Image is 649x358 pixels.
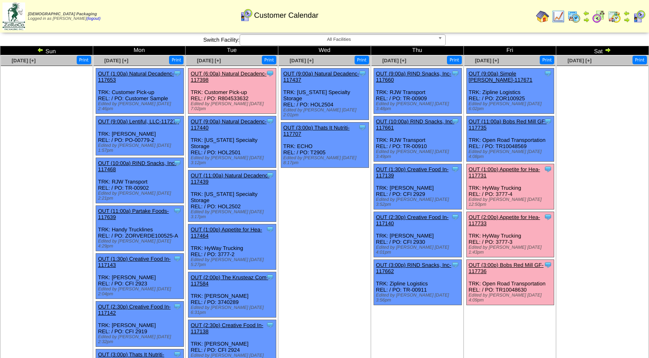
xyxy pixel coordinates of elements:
[544,261,552,269] img: Tooltip
[623,10,630,16] img: arrowleft.gif
[173,69,181,78] img: Tooltip
[289,58,313,64] a: [DATE] [+]
[173,159,181,167] img: Tooltip
[451,261,459,269] img: Tooltip
[374,68,461,114] div: TRK: RJW Transport REL: / PO: TR-00909
[37,47,44,53] img: arrowleft.gif
[188,272,276,318] div: TRK: [PERSON_NAME] REL: / PO: 3740289
[371,46,463,55] td: Thu
[188,68,276,114] div: TRK: Customer Pick-up REL: / PO: R804533632
[376,262,451,274] a: OUT (3:00p) RIND Snacks, Inc-117662
[190,210,276,219] div: Edited by [PERSON_NAME] [DATE] 3:17pm
[623,16,630,23] img: arrowright.gif
[536,10,549,23] img: home.gif
[98,71,174,83] a: OUT (1:00a) Natural Decadenc-117653
[197,58,221,64] a: [DATE] [+]
[376,71,451,83] a: OUT (9:00a) RIND Snacks, Inc-117660
[96,301,183,347] div: TRK: [PERSON_NAME] REL: / PO: CFI 2919
[469,197,554,207] div: Edited by [PERSON_NAME] [DATE] 12:50pm
[98,304,171,316] a: OUT (2:30p) Creative Food In-117142
[188,170,276,222] div: TRK: [US_STATE] Specialty Storage REL: / PO: HOL2502
[469,101,554,111] div: Edited by [PERSON_NAME] [DATE] 6:02pm
[2,2,25,30] img: zoroco-logo-small.webp
[556,46,649,55] td: Sat
[463,46,556,55] td: Fri
[382,58,406,64] a: [DATE] [+]
[87,16,101,21] a: (logout)
[12,58,35,64] a: [DATE] [+]
[28,12,97,16] span: [DEMOGRAPHIC_DATA] Packaging
[173,207,181,215] img: Tooltip
[98,160,176,172] a: OUT (10:00a) RIND Snacks, Inc-117468
[469,262,544,274] a: OUT (3:00p) Bobs Red Mill GF-117736
[98,143,183,153] div: Edited by [PERSON_NAME] [DATE] 1:57pm
[96,68,183,114] div: TRK: Customer Pick-up REL: / PO: Customer Sample
[188,224,276,270] div: TRK: HyWay Trucking REL: / PO: 3777-2
[358,69,367,78] img: Tooltip
[283,125,350,137] a: OUT (3:00p) Thats It Nutriti-117707
[376,101,461,111] div: Edited by [PERSON_NAME] [DATE] 3:48pm
[98,208,169,220] a: OUT (11:00a) Partake Foods-117639
[466,68,554,114] div: TRK: Zipline Logistics REL: / PO: ZOR100925
[469,166,540,179] a: OUT (1:00p) Appetite for Hea-117731
[190,274,268,287] a: OUT (2:00p) The Krusteaz Com-117584
[583,16,590,23] img: arrowright.gif
[466,260,554,305] div: TRK: Open Road Transportation REL: / PO: TR10048630
[374,164,461,210] div: TRK: [PERSON_NAME] REL: / PO: CFI 2929
[475,58,499,64] a: [DATE] [+]
[568,58,592,64] a: [DATE] [+]
[376,166,449,179] a: OUT (1:30p) Creative Food In-117139
[358,123,367,132] img: Tooltip
[98,334,183,344] div: Edited by [PERSON_NAME] [DATE] 2:32pm
[98,101,183,111] div: Edited by [PERSON_NAME] [DATE] 2:46pm
[283,71,359,83] a: OUT (9:00a) Natural Decadenc-117437
[266,321,274,329] img: Tooltip
[451,165,459,173] img: Tooltip
[188,116,276,168] div: TRK: [US_STATE] Specialty Storage REL: / PO: HOL2501
[243,35,435,45] span: All Facilities
[544,213,552,221] img: Tooltip
[633,56,647,64] button: Print
[469,245,554,255] div: Edited by [PERSON_NAME] [DATE] 1:43pm
[190,172,269,185] a: OUT (11:00a) Natural Decadenc-117439
[374,260,461,305] div: TRK: Zipline Logistics REL: / PO: TR-00911
[281,68,369,120] div: TRK: [US_STATE] Specialty Storage REL: / PO: HOL2504
[544,117,552,125] img: Tooltip
[469,149,554,159] div: Edited by [PERSON_NAME] [DATE] 4:08pm
[604,47,611,53] img: arrowright.gif
[376,197,461,207] div: Edited by [PERSON_NAME] [DATE] 3:52pm
[281,122,369,168] div: TRK: ECHO REL: / PO: T2905
[266,117,274,125] img: Tooltip
[190,257,276,267] div: Edited by [PERSON_NAME] [DATE] 5:27pm
[28,12,101,21] span: Logged in as [PERSON_NAME]
[190,155,276,165] div: Edited by [PERSON_NAME] [DATE] 3:12pm
[374,212,461,257] div: TRK: [PERSON_NAME] REL: / PO: CFI 2930
[190,226,262,239] a: OUT (1:00p) Appetite for Hea-117464
[451,117,459,125] img: Tooltip
[376,214,449,226] a: OUT (2:30p) Creative Food In-117140
[544,69,552,78] img: Tooltip
[173,302,181,311] img: Tooltip
[374,116,461,162] div: TRK: RJW Transport REL: / PO: TR-00910
[283,108,369,118] div: Edited by [PERSON_NAME] [DATE] 2:01pm
[190,322,263,334] a: OUT (2:30p) Creative Food In-117138
[240,9,253,22] img: calendarcustomer.gif
[262,56,276,64] button: Print
[104,58,128,64] a: [DATE] [+]
[98,118,179,125] a: OUT (9:00a) Lentiful, LLC-117276
[96,158,183,203] div: TRK: RJW Transport REL: / PO: TR-00902
[469,118,547,131] a: OUT (11:00a) Bobs Red Mill GF-117735
[98,256,171,268] a: OUT (1:30p) Creative Food In-117143
[266,171,274,179] img: Tooltip
[283,155,369,165] div: Edited by [PERSON_NAME] [DATE] 8:17pm
[96,254,183,299] div: TRK: [PERSON_NAME] REL: / PO: CFI 2923
[355,56,369,64] button: Print
[190,71,266,83] a: OUT (6:00a) Natural Decadenc-117398
[447,56,461,64] button: Print
[98,239,183,249] div: Edited by [PERSON_NAME] [DATE] 4:29pm
[544,165,552,173] img: Tooltip
[266,225,274,233] img: Tooltip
